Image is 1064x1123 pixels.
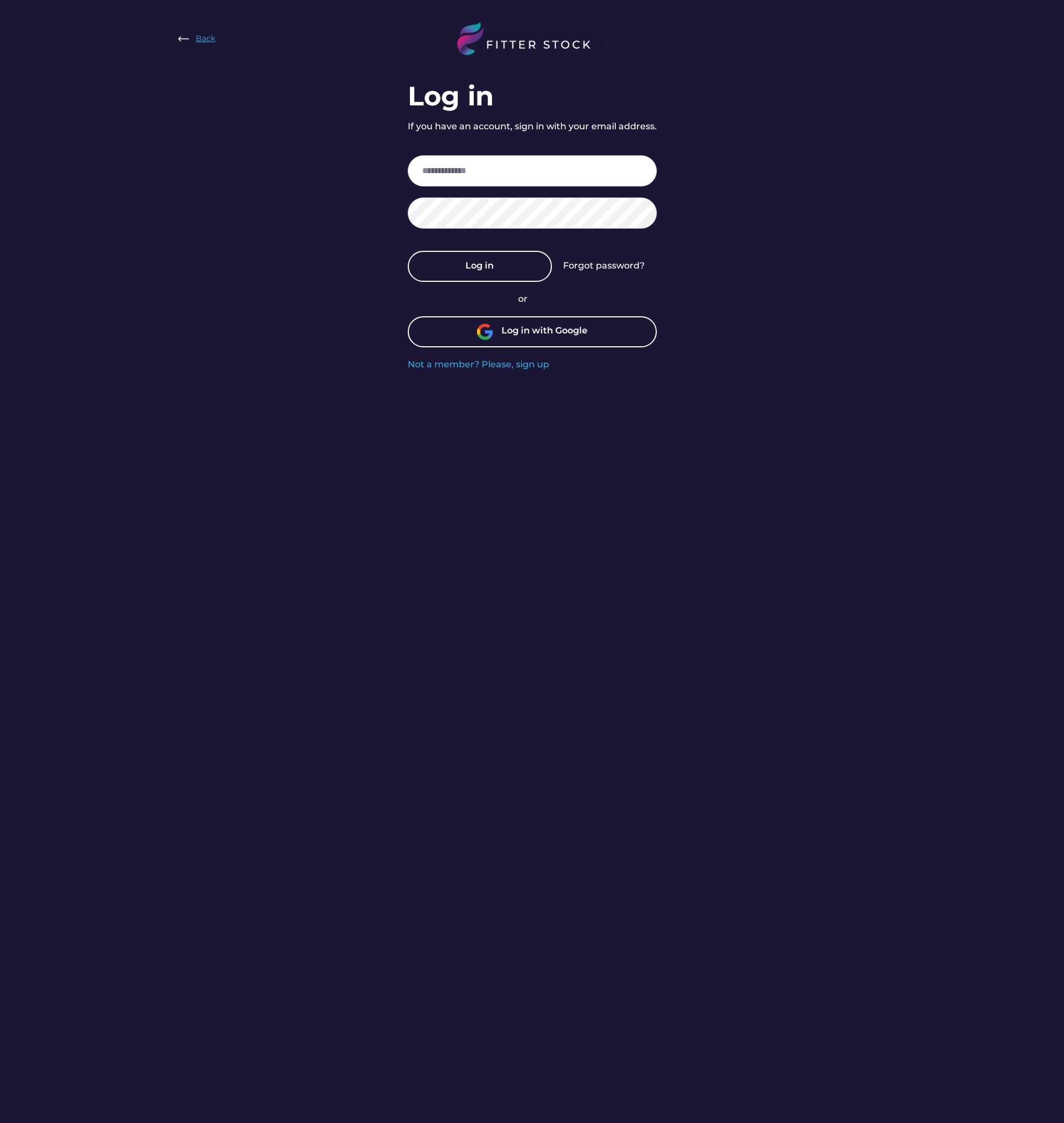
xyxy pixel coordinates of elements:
[518,293,546,305] div: or
[745,707,1064,1123] img: yH5BAEAAAAALAAAAAABAAEAAAIBRAA7
[408,358,549,371] div: Not a member? Please, sign up
[408,78,494,115] div: Log in
[177,32,190,45] img: Frame%20%282%29.svg
[501,325,587,339] div: Log in with Google
[563,260,645,272] div: Forgot password?
[457,22,607,55] img: LOGO%20%282%29.svg
[196,33,215,44] div: Back
[408,251,552,282] button: Log in
[477,323,493,340] img: unnamed.png
[408,120,657,133] div: If you have an account, sign in with your email address.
